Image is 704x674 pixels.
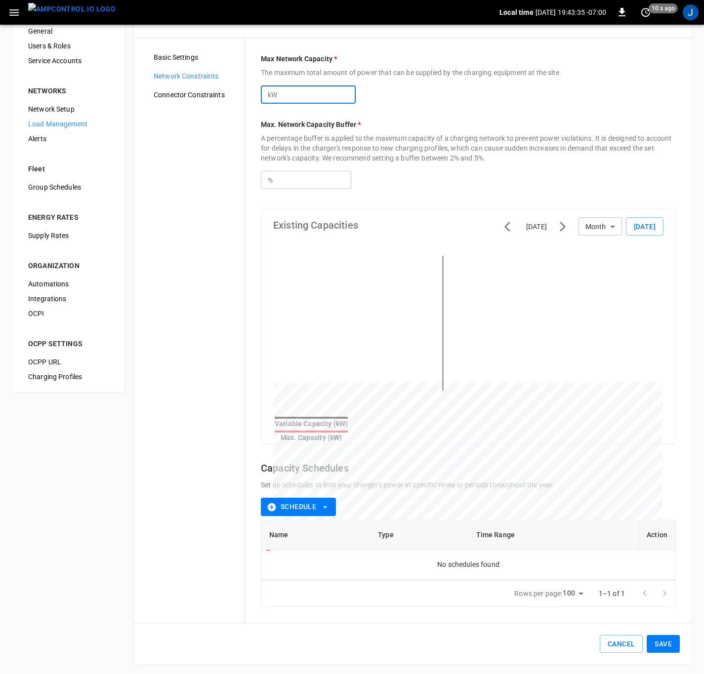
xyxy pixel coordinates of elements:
span: 10 s ago [649,3,678,13]
div: OCPI [20,306,117,321]
div: General [20,24,117,39]
span: OCPP URL [28,357,109,367]
div: Month [579,217,622,236]
div: Alerts [20,131,117,146]
div: Charging Profiles [20,369,117,384]
div: 100 [563,586,586,600]
div: ENERGY RATES [28,212,109,222]
p: [DATE] 19:43:35 -07:00 [536,7,606,17]
p: A percentage buffer is applied to the maximum capacity of a charging network to prevent power vio... [261,133,676,163]
div: Service Accounts [20,53,117,68]
span: Charging Profiles [28,372,109,382]
div: Integrations [20,291,117,306]
p: Set up schedules to limit your charger's power at specific times or periods throughout the year. [261,480,676,490]
div: profile-icon [683,4,699,20]
div: Supply Rates [20,228,117,243]
button: Cancel [600,635,643,653]
span: Automations [28,279,109,289]
button: set refresh interval [638,4,654,20]
p: The maximum total amount of power that can be supplied by the charging equipment at the site. [261,68,676,78]
th: Type [370,520,468,550]
h6: Existing Capacities [273,217,358,233]
span: Network Setup [28,104,109,115]
th: Time Range [468,520,639,550]
div: Network Setup [20,102,117,117]
div: Basic Settings [146,50,245,65]
span: General [28,26,109,37]
div: OCPP SETTINGS [28,339,109,349]
img: ampcontrol.io logo [28,3,116,15]
div: ORGANIZATION [28,261,109,271]
p: 1–1 of 1 [599,589,625,598]
h6: Capacity Schedules [261,460,676,476]
td: No schedules found [261,550,675,580]
span: Connector Constraints [154,90,237,100]
p: Local time [499,7,534,17]
span: Integrations [28,294,109,304]
span: Service Accounts [28,56,109,66]
button: [DATE] [626,217,663,236]
p: Max. Network Capacity Buffer [261,119,676,129]
div: NETWORKS [28,86,109,96]
p: % [268,175,273,185]
div: OCPP URL [20,355,117,369]
span: Group Schedules [28,182,109,193]
th: Name [261,520,370,550]
span: Basic Settings [154,52,237,63]
span: Load Management [28,119,109,129]
div: Load Management [20,117,117,131]
span: Alerts [28,134,109,144]
span: Supply Rates [28,231,109,241]
p: Max Network Capacity [261,54,676,64]
span: Users & Roles [28,41,109,51]
span: OCPI [28,309,109,319]
div: Fleet [28,164,109,174]
div: [DATE] [526,222,547,232]
button: Schedule [261,498,336,516]
div: Connector Constraints [146,87,245,102]
div: Network Constraints [146,69,245,83]
div: Group Schedules [20,180,117,195]
span: Network Constraints [154,71,237,81]
p: kW [268,90,277,100]
th: Action [638,520,675,550]
button: Save [647,635,680,653]
div: Users & Roles [20,39,117,53]
div: Automations [20,277,117,291]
